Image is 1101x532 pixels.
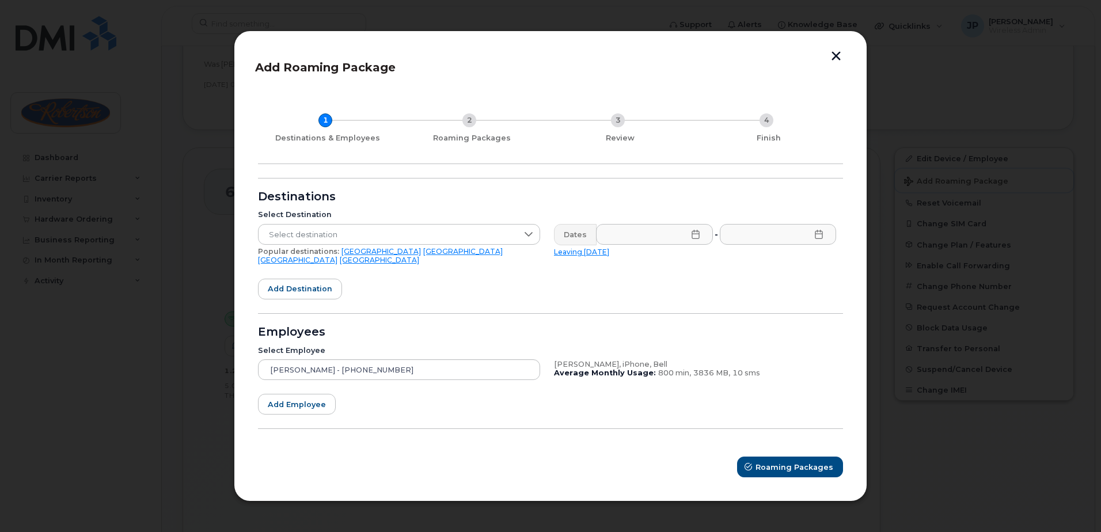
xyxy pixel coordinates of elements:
[268,399,326,410] span: Add employee
[258,210,540,219] div: Select Destination
[658,368,691,377] span: 800 min,
[259,225,518,245] span: Select destination
[258,394,336,415] button: Add employee
[611,113,625,127] div: 3
[550,134,690,143] div: Review
[712,224,720,245] div: -
[258,328,843,337] div: Employees
[340,256,419,264] a: [GEOGRAPHIC_DATA]
[755,462,833,473] span: Roaming Packages
[720,224,837,245] input: Please fill out this field
[255,60,396,74] span: Add Roaming Package
[402,134,541,143] div: Roaming Packages
[258,359,540,380] input: Search device
[554,368,656,377] b: Average Monthly Usage:
[258,346,540,355] div: Select Employee
[258,192,843,202] div: Destinations
[596,224,713,245] input: Please fill out this field
[258,247,339,256] span: Popular destinations:
[554,360,836,369] div: [PERSON_NAME], iPhone, Bell
[423,247,503,256] a: [GEOGRAPHIC_DATA]
[693,368,730,377] span: 3836 MB,
[554,248,609,256] a: Leaving [DATE]
[258,279,342,299] button: Add destination
[737,457,843,477] button: Roaming Packages
[699,134,838,143] div: Finish
[732,368,760,377] span: 10 sms
[268,283,332,294] span: Add destination
[341,247,421,256] a: [GEOGRAPHIC_DATA]
[258,256,337,264] a: [GEOGRAPHIC_DATA]
[760,113,773,127] div: 4
[462,113,476,127] div: 2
